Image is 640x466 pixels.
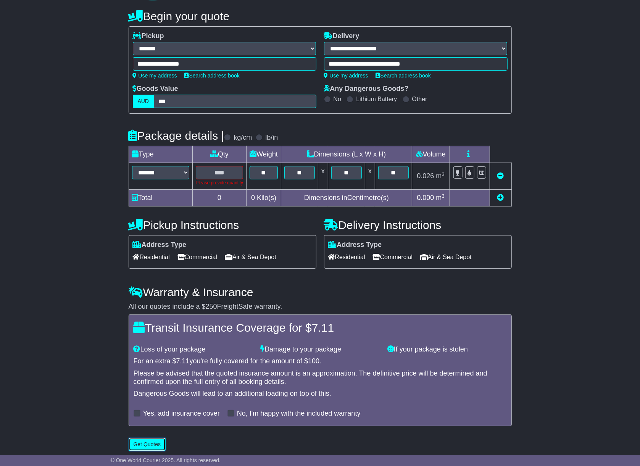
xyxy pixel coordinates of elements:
span: Residential [133,251,170,263]
div: Loss of your package [130,345,257,354]
div: All our quotes include a $ FreightSafe warranty. [129,303,512,311]
span: 100 [308,357,319,365]
label: Yes, add insurance cover [143,410,220,418]
td: Total [129,190,192,206]
div: If your package is stolen [384,345,511,354]
label: AUD [133,95,154,108]
label: Address Type [328,241,382,249]
div: Please be advised that the quoted insurance amount is an approximation. The definitive price will... [134,369,507,386]
div: Please provide quantity [196,179,243,186]
td: Dimensions in Centimetre(s) [281,190,412,206]
div: Damage to your package [256,345,384,354]
span: Air & Sea Depot [225,251,276,263]
td: x [318,163,328,190]
label: Lithium Battery [356,95,397,103]
span: m [436,172,445,180]
span: Commercial [373,251,413,263]
a: Search address book [376,73,431,79]
h4: Pickup Instructions [129,219,316,231]
h4: Delivery Instructions [324,219,512,231]
span: m [436,194,445,202]
label: Address Type [133,241,187,249]
h4: Package details | [129,129,224,142]
a: Search address book [185,73,240,79]
label: kg/cm [234,134,252,142]
span: Residential [328,251,365,263]
td: Dimensions (L x W x H) [281,146,412,163]
td: Weight [247,146,281,163]
h4: Transit Insurance Coverage for $ [134,321,507,334]
span: 7.11 [176,357,190,365]
label: Pickup [133,32,164,40]
label: Goods Value [133,85,178,93]
div: Dangerous Goods will lead to an additional loading on top of this. [134,390,507,398]
td: Volume [412,146,450,163]
a: Use my address [324,73,368,79]
a: Use my address [133,73,177,79]
label: Delivery [324,32,359,40]
label: No, I'm happy with the included warranty [237,410,361,418]
label: Any Dangerous Goods? [324,85,409,93]
span: © One World Courier 2025. All rights reserved. [111,457,221,463]
span: Air & Sea Depot [420,251,472,263]
div: For an extra $ you're fully covered for the amount of $ . [134,357,507,366]
td: x [365,163,375,190]
a: Remove this item [497,172,504,180]
sup: 3 [442,193,445,199]
span: Commercial [177,251,217,263]
span: 7.11 [312,321,334,334]
h4: Warranty & Insurance [129,286,512,298]
td: 0 [192,190,247,206]
label: No [334,95,341,103]
span: 0 [251,194,255,202]
label: Other [412,95,427,103]
span: 250 [206,303,217,310]
span: 0.000 [417,194,434,202]
td: Type [129,146,192,163]
td: Qty [192,146,247,163]
button: Get Quotes [129,438,166,451]
span: 0.026 [417,172,434,180]
sup: 3 [442,171,445,177]
h4: Begin your quote [129,10,512,23]
a: Add new item [497,194,504,202]
label: lb/in [265,134,278,142]
td: Kilo(s) [247,190,281,206]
